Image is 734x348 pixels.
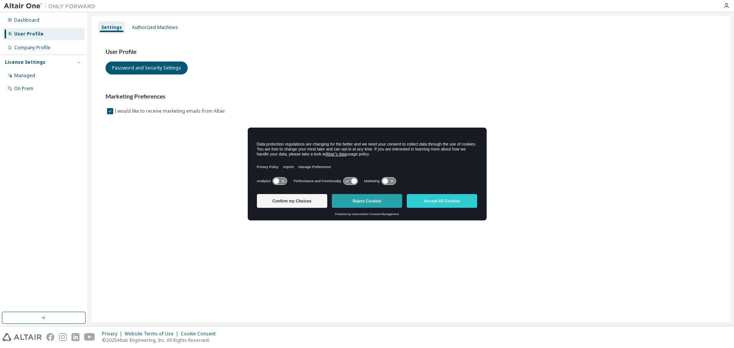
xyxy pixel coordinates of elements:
[125,331,181,337] div: Website Terms of Use
[106,62,188,74] button: Password and Security Settings
[14,73,35,79] div: Managed
[106,93,716,100] h3: Marketing Preferences
[14,45,50,51] div: Company Profile
[181,331,220,337] div: Cookie Consent
[46,333,54,341] img: facebook.svg
[115,107,227,116] label: I would like to receive marketing emails from Altair
[14,31,44,37] div: User Profile
[71,333,80,341] img: linkedin.svg
[59,333,67,341] img: instagram.svg
[101,24,122,31] div: Settings
[102,331,125,337] div: Privacy
[5,59,45,65] div: License Settings
[14,86,33,92] div: On Prem
[4,2,99,10] img: Altair One
[106,48,716,56] h3: User Profile
[84,333,95,341] img: youtube.svg
[132,24,178,31] div: Authorized Machines
[102,337,220,343] p: © 2025 Altair Engineering, Inc. All Rights Reserved.
[2,333,42,341] img: altair_logo.svg
[14,17,39,23] div: Dashboard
